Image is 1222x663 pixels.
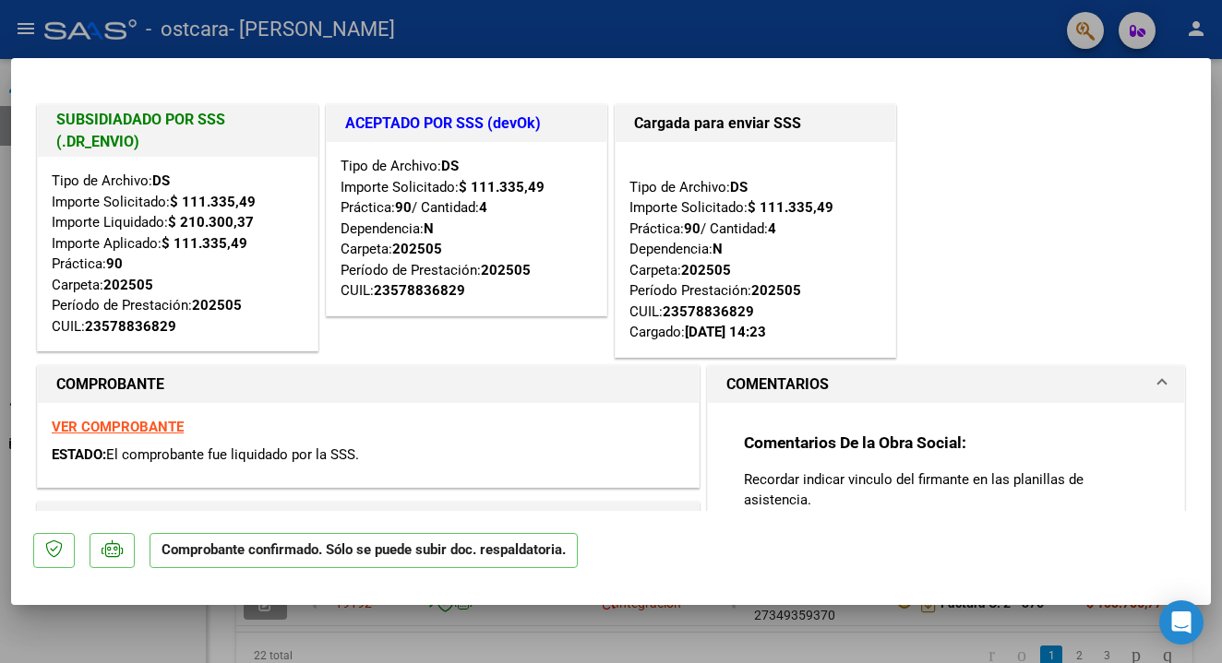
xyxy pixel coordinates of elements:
[424,220,434,237] strong: N
[441,158,459,174] strong: DS
[56,109,299,153] h1: SUBSIDIADADO POR SSS (.DR_ENVIO)
[52,419,184,435] a: VER COMPROBANTE
[374,280,465,302] div: 23578836829
[192,297,242,314] strong: 202505
[395,199,412,216] strong: 90
[684,220,701,237] strong: 90
[170,194,256,210] strong: $ 111.335,49
[150,533,578,569] p: Comprobante confirmado. Sólo se puede subir doc. respaldatoria.
[685,324,766,340] strong: [DATE] 14:23
[152,172,170,189] strong: DS
[713,241,723,257] strong: N
[392,241,442,257] strong: 202505
[726,373,829,396] h1: COMENTARIOS
[56,375,164,393] strong: COMPROBANTE
[708,403,1184,594] div: COMENTARIOS
[629,156,881,343] div: Tipo de Archivo: Importe Solicitado: Práctica: / Cantidad: Dependencia: Carpeta: Período Prestaci...
[481,262,531,278] strong: 202505
[1159,600,1204,645] div: Open Intercom Messenger
[103,277,153,293] strong: 202505
[52,171,304,337] div: Tipo de Archivo: Importe Solicitado: Importe Liquidado: Importe Aplicado: Práctica: Carpeta: Perí...
[479,199,487,216] strong: 4
[634,112,877,135] h1: Cargada para enviar SSS
[168,214,254,231] strong: $ 210.300,37
[52,446,106,463] span: ESTADO:
[730,179,748,195] strong: DS
[341,156,593,302] div: Tipo de Archivo: Importe Solicitado: Práctica: / Cantidad: Dependencia: Carpeta: Período de Prest...
[85,316,176,337] div: 23578836829
[162,235,247,252] strong: $ 111.335,49
[106,255,123,272] strong: 90
[663,302,754,323] div: 23578836829
[459,179,545,195] strong: $ 111.335,49
[751,282,801,299] strong: 202505
[106,446,359,463] span: El comprobante fue liquidado por la SSS.
[748,199,833,216] strong: $ 111.335,49
[681,262,731,278] strong: 202505
[768,220,776,237] strong: 4
[744,433,966,452] strong: Comentarios De la Obra Social:
[744,469,1148,510] p: Recordar indicar vinculo del firmante en las planillas de asistencia.
[345,112,588,135] h1: ACEPTADO POR SSS (devOk)
[708,366,1184,403] mat-expansion-panel-header: COMENTARIOS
